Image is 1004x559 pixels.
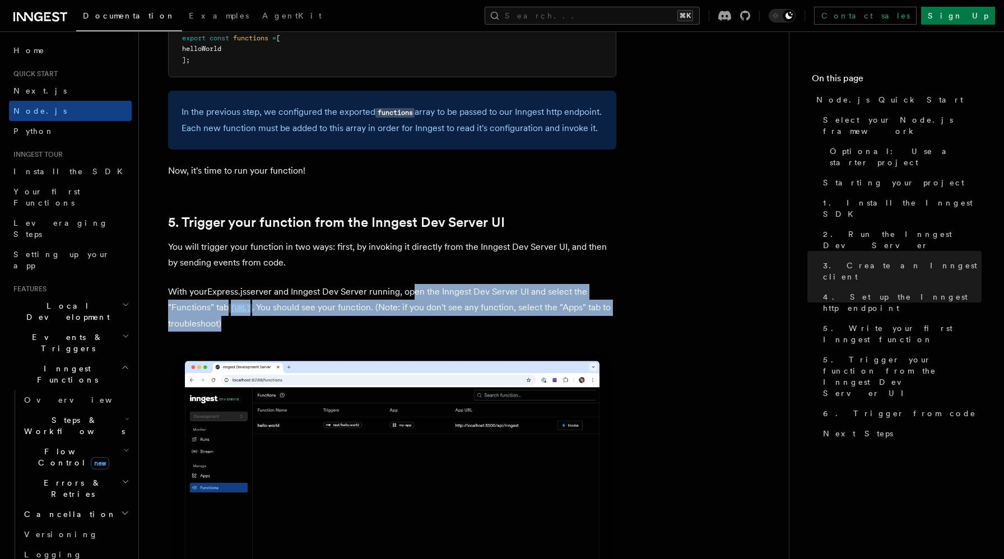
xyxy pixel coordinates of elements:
[823,323,982,345] span: 5. Write your first Inngest function
[20,477,122,500] span: Errors & Retries
[9,332,122,354] span: Events & Triggers
[24,395,140,404] span: Overview
[13,167,129,176] span: Install the SDK
[375,108,415,118] code: functions
[168,239,616,271] p: You will trigger your function in two ways: first, by invoking it directly from the Inngest Dev S...
[819,110,982,141] a: Select your Node.js framework
[189,11,249,20] span: Examples
[9,358,132,390] button: Inngest Functions
[823,114,982,137] span: Select your Node.js framework
[13,218,108,239] span: Leveraging Steps
[76,3,182,31] a: Documentation
[182,3,255,30] a: Examples
[20,390,132,410] a: Overview
[819,224,982,255] a: 2. Run the Inngest Dev Server
[823,354,982,399] span: 5. Trigger your function from the Inngest Dev Server UI
[182,34,206,42] span: export
[819,173,982,193] a: Starting your project
[20,524,132,544] a: Versioning
[9,327,132,358] button: Events & Triggers
[823,408,976,419] span: 6. Trigger from code
[9,363,121,385] span: Inngest Functions
[830,146,982,168] span: Optional: Use a starter project
[276,34,280,42] span: [
[9,121,132,141] a: Python
[20,410,132,441] button: Steps & Workflows
[83,11,175,20] span: Documentation
[91,457,109,469] span: new
[13,250,110,270] span: Setting up your app
[823,428,893,439] span: Next Steps
[819,318,982,350] a: 5. Write your first Inngest function
[677,10,693,21] kbd: ⌘K
[819,350,982,403] a: 5. Trigger your function from the Inngest Dev Server UI
[9,81,132,101] a: Next.js
[825,141,982,173] a: Optional: Use a starter project
[182,104,603,136] p: In the previous step, we configured the exported array to be passed to our Inngest http endpoint....
[168,215,505,230] a: 5. Trigger your function from the Inngest Dev Server UI
[233,34,268,42] span: functions
[262,11,322,20] span: AgentKit
[24,550,82,559] span: Logging
[20,509,117,520] span: Cancellation
[255,3,328,30] a: AgentKit
[20,414,125,437] span: Steps & Workflows
[9,213,132,244] a: Leveraging Steps
[769,9,796,22] button: Toggle dark mode
[823,260,982,282] span: 3. Create an Inngest client
[24,530,98,539] span: Versioning
[229,302,252,313] a: [URL]
[485,7,700,25] button: Search...⌘K
[9,40,132,60] a: Home
[20,441,132,473] button: Flow Controlnew
[812,72,982,90] h4: On this page
[13,86,67,95] span: Next.js
[823,197,982,220] span: 1. Install the Inngest SDK
[13,187,80,207] span: Your first Functions
[20,473,132,504] button: Errors & Retries
[13,45,45,56] span: Home
[819,287,982,318] a: 4. Set up the Inngest http endpoint
[812,90,982,110] a: Node.js Quick Start
[20,446,123,468] span: Flow Control
[823,229,982,251] span: 2. Run the Inngest Dev Server
[229,304,252,313] code: [URL]
[182,56,190,64] span: ];
[210,34,229,42] span: const
[819,403,982,423] a: 6. Trigger from code
[20,504,132,524] button: Cancellation
[816,94,963,105] span: Node.js Quick Start
[9,101,132,121] a: Node.js
[9,69,58,78] span: Quick start
[9,181,132,213] a: Your first Functions
[272,34,276,42] span: =
[9,161,132,181] a: Install the SDK
[13,106,67,115] span: Node.js
[9,296,132,327] button: Local Development
[9,300,122,323] span: Local Development
[819,423,982,444] a: Next Steps
[182,45,221,53] span: helloWorld
[819,255,982,287] a: 3. Create an Inngest client
[13,127,54,136] span: Python
[921,7,995,25] a: Sign Up
[823,291,982,314] span: 4. Set up the Inngest http endpoint
[9,150,63,159] span: Inngest tour
[814,7,917,25] a: Contact sales
[9,244,132,276] a: Setting up your app
[9,285,47,294] span: Features
[168,163,616,179] p: Now, it's time to run your function!
[823,177,964,188] span: Starting your project
[168,284,616,332] p: With your Express.js server and Inngest Dev Server running, open the Inngest Dev Server UI and se...
[819,193,982,224] a: 1. Install the Inngest SDK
